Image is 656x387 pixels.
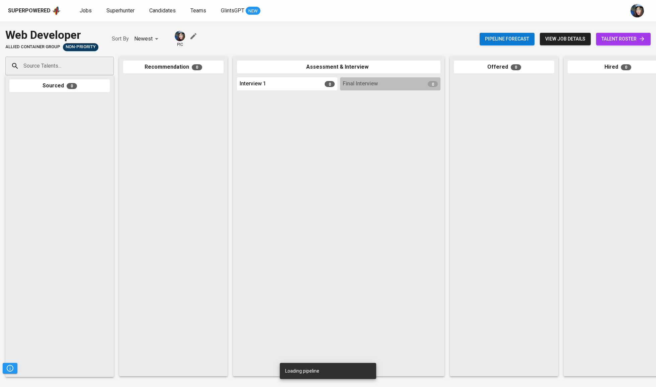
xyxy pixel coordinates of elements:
[8,7,51,15] div: Superpowered
[134,35,153,43] p: Newest
[221,7,244,14] span: GlintsGPT
[149,7,176,14] span: Candidates
[221,7,260,15] a: GlintsGPT NEW
[80,7,93,15] a: Jobs
[428,81,438,87] span: 0
[149,7,177,15] a: Candidates
[285,365,319,377] div: Loading pipeline
[67,83,77,89] span: 0
[240,80,266,88] span: Interview 1
[9,79,110,92] div: Sourced
[5,27,98,43] div: Web Developer
[80,7,92,14] span: Jobs
[325,81,335,87] span: 0
[596,33,651,45] a: talent roster
[192,64,202,70] span: 0
[601,35,645,43] span: talent roster
[174,30,186,48] div: pic
[52,6,61,16] img: app logo
[3,363,17,374] button: Pipeline Triggers
[63,43,98,51] div: Pending Client’s Feedback, Sufficient Talents in Pipeline
[540,33,591,45] button: view job details
[106,7,136,15] a: Superhunter
[63,44,98,50] span: Non-Priority
[246,8,260,14] span: NEW
[190,7,208,15] a: Teams
[110,65,111,67] button: Open
[190,7,206,14] span: Teams
[123,61,224,74] div: Recommendation
[134,33,161,45] div: Newest
[112,35,129,43] p: Sort By
[631,4,644,17] img: diazagista@glints.com
[485,35,529,43] span: Pipeline forecast
[545,35,585,43] span: view job details
[175,31,185,41] img: diazagista@glints.com
[106,7,135,14] span: Superhunter
[5,44,60,50] span: Allied Container Group
[343,80,378,88] span: Final Interview
[237,61,440,74] div: Assessment & Interview
[511,64,521,70] span: 0
[454,61,554,74] div: Offered
[480,33,535,45] button: Pipeline forecast
[621,64,631,70] span: 0
[8,6,61,16] a: Superpoweredapp logo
